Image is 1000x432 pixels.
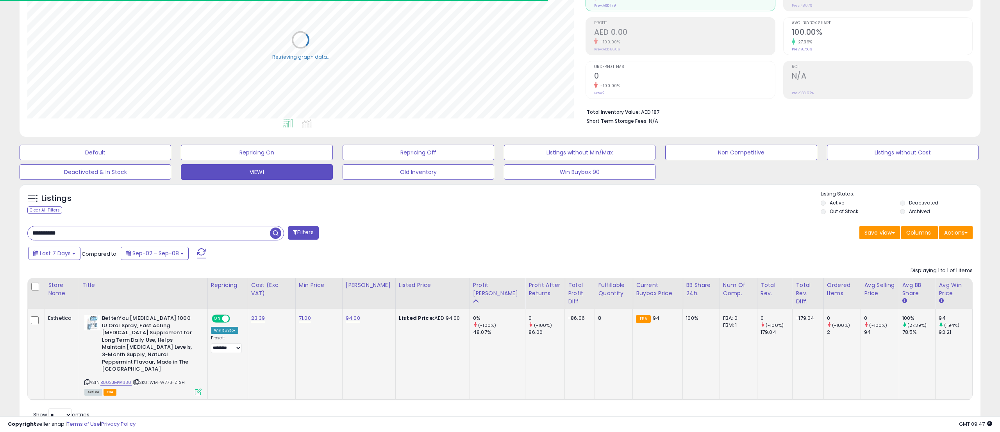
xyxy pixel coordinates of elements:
div: Win BuyBox [211,327,239,334]
span: N/A [649,117,658,125]
button: Default [20,145,171,160]
small: FBA [636,315,650,323]
small: (-100%) [766,322,784,328]
div: Repricing [211,281,245,289]
a: 94.00 [346,314,360,322]
button: Old Inventory [343,164,494,180]
div: Num of Comp. [723,281,754,298]
span: ROI [792,65,972,69]
b: Total Inventory Value: [587,109,640,115]
span: 2025-09-16 09:47 GMT [959,420,992,428]
small: Prev: 2 [594,91,605,95]
span: Compared to: [82,250,118,258]
small: -100.00% [598,39,620,45]
h2: N/A [792,72,972,82]
div: Store Name [48,281,76,298]
a: Privacy Policy [101,420,136,428]
strong: Copyright [8,420,36,428]
small: (1.94%) [944,322,960,328]
small: (-100%) [534,322,552,328]
div: -179.04 [796,315,817,322]
div: Avg BB Share [902,281,932,298]
button: Save View [859,226,900,239]
small: 27.39% [795,39,812,45]
div: Profit After Returns [529,281,561,298]
span: ON [212,315,222,322]
div: Title [82,281,204,289]
span: 94 [653,314,659,322]
small: -100.00% [598,83,620,89]
div: Ordered Items [827,281,858,298]
a: 71.00 [299,314,311,322]
a: Terms of Use [67,420,100,428]
small: Prev: 48.07% [792,3,812,8]
h2: AED 0.00 [594,28,775,38]
span: | SKU: WM-W773-ZISH [133,379,185,385]
div: Current Buybox Price [636,281,679,298]
div: ASIN: [84,315,202,394]
div: 78.5% [902,329,936,336]
button: Last 7 Days [28,247,80,260]
b: BetterYou [MEDICAL_DATA] 1000 IU Oral Spray, Fast Acting [MEDICAL_DATA] Supplement for Long Term ... [102,315,197,375]
div: 94 [864,329,898,336]
div: Clear All Filters [27,206,62,214]
div: FBA: 0 [723,315,751,322]
div: Esthetica [48,315,73,322]
div: Profit [PERSON_NAME] [473,281,522,298]
small: Prev: AED 179 [594,3,616,8]
button: Listings without Cost [827,145,979,160]
div: seller snap | | [8,421,136,428]
button: Repricing Off [343,145,494,160]
b: Listed Price: [399,314,434,322]
li: AED 187 [587,107,967,116]
button: Win Buybox 90 [504,164,655,180]
div: 100% [686,315,713,322]
label: Archived [909,208,930,215]
div: 100% [902,315,936,322]
small: (-100%) [832,322,850,328]
div: Retrieving graph data.. [272,53,329,60]
h2: 100.00% [792,28,972,38]
button: Sep-02 - Sep-08 [121,247,189,260]
p: Listing States: [821,190,980,198]
div: Displaying 1 to 1 of 1 items [911,267,973,274]
h5: Listings [41,193,71,204]
div: 8 [598,315,627,322]
span: FBA [104,389,117,396]
small: Prev: 78.50% [792,47,812,52]
div: 92.21 [939,329,972,336]
small: (-100%) [869,322,887,328]
div: 94 [939,315,972,322]
span: Avg. Buybox Share [792,21,972,25]
div: 0% [473,315,525,322]
div: Preset: [211,335,242,353]
small: Avg Win Price. [939,298,943,305]
b: Short Term Storage Fees: [587,118,648,124]
div: 0 [827,315,861,322]
div: Total Profit Diff. [568,281,591,306]
div: Avg Win Price [939,281,969,298]
div: Min Price [299,281,339,289]
div: AED 94.00 [399,315,464,322]
button: VIEW1 [181,164,332,180]
div: 0 [529,315,564,322]
label: Active [830,199,844,206]
div: [PERSON_NAME] [346,281,392,289]
span: Last 7 Days [40,249,71,257]
div: Avg Selling Price [864,281,895,298]
label: Deactivated [909,199,938,206]
button: Filters [288,226,318,240]
div: Fulfillable Quantity [598,281,629,298]
small: Prev: AED 86.06 [594,47,620,52]
span: All listings currently available for purchase on Amazon [84,389,102,396]
button: Listings without Min/Max [504,145,655,160]
div: 179.04 [761,329,792,336]
button: Deactivated & In Stock [20,164,171,180]
button: Non Competitive [665,145,817,160]
span: Sep-02 - Sep-08 [132,249,179,257]
div: FBM: 1 [723,322,751,329]
a: B003JMW630 [100,379,132,386]
img: 412XXixprbL._SL40_.jpg [84,315,100,330]
span: Ordered Items [594,65,775,69]
div: Listed Price [399,281,466,289]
